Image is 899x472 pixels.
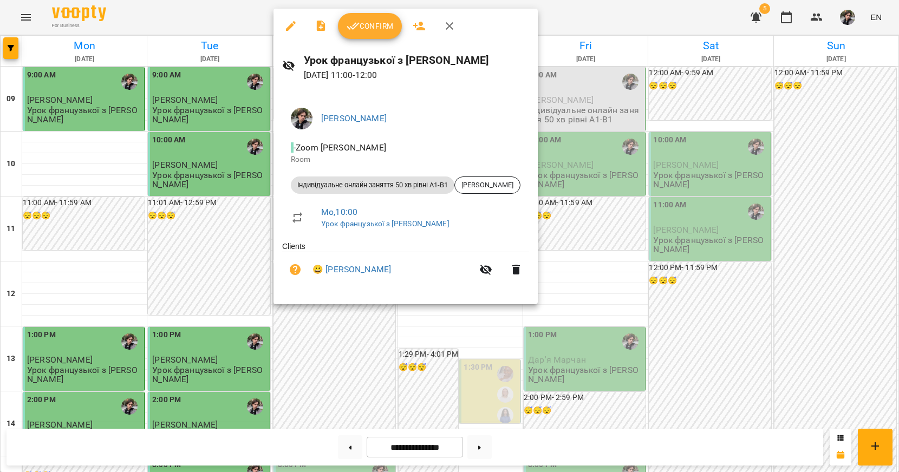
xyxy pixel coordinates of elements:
[282,241,529,291] ul: Clients
[321,207,357,217] a: Mo , 10:00
[304,69,529,82] p: [DATE] 11:00 - 12:00
[304,52,529,69] h6: Урок французької з [PERSON_NAME]
[347,19,393,32] span: Confirm
[282,257,308,283] button: Unpaid. Bill the attendance?
[321,113,387,123] a: [PERSON_NAME]
[312,263,391,276] a: 😀 [PERSON_NAME]
[321,219,449,228] a: Урок французької з [PERSON_NAME]
[291,142,388,153] span: - Zoom [PERSON_NAME]
[291,154,520,165] p: Room
[291,180,454,190] span: Індивідуальне онлайн заняття 50 хв рівні А1-В1
[455,180,520,190] span: [PERSON_NAME]
[291,108,312,129] img: 3324ceff06b5eb3c0dd68960b867f42f.jpeg
[454,176,520,194] div: [PERSON_NAME]
[338,13,402,39] button: Confirm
